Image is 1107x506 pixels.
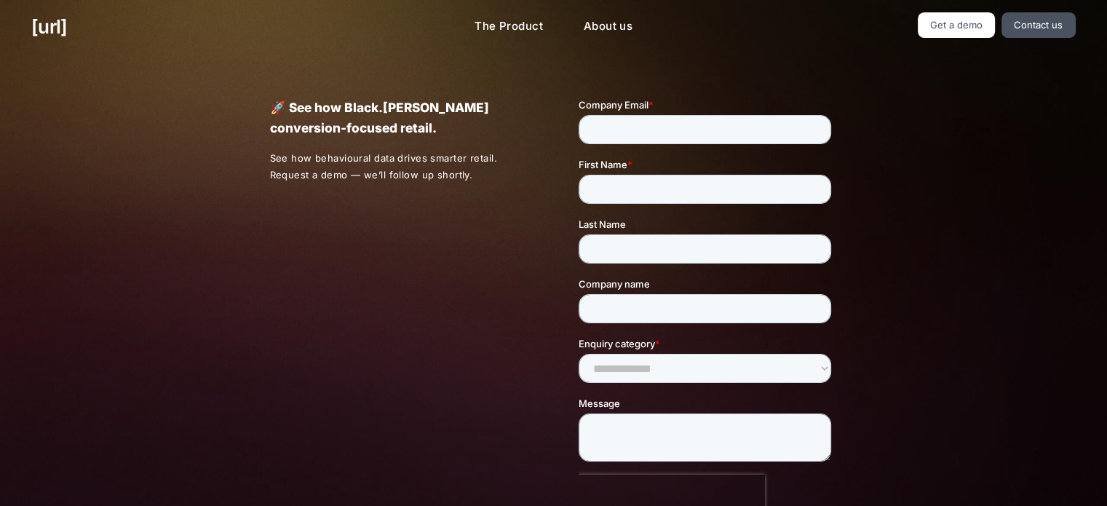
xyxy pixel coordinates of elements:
a: [URL] [31,12,67,41]
p: 🚀 See how Black.[PERSON_NAME] conversion-focused retail. [269,98,528,138]
a: About us [572,12,644,41]
p: See how behavioural data drives smarter retail. Request a demo — we’ll follow up shortly. [269,150,528,183]
a: Get a demo [918,12,996,38]
a: The Product [463,12,555,41]
a: Contact us [1001,12,1076,38]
